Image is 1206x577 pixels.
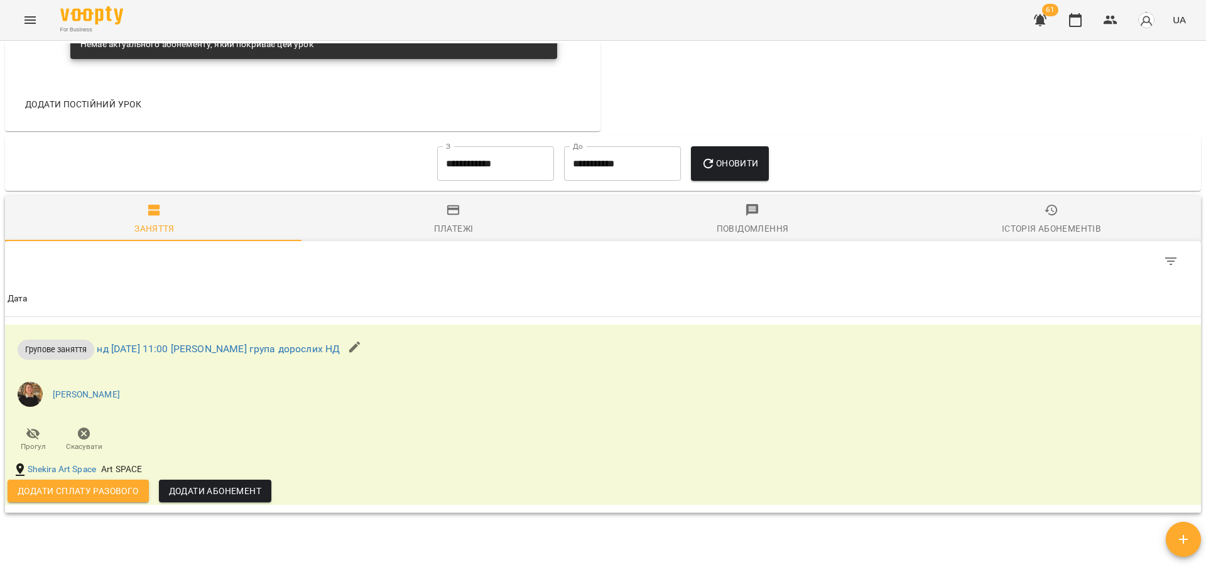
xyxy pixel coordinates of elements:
div: Заняття [134,221,175,236]
span: UA [1173,13,1186,26]
a: [PERSON_NAME] [53,389,120,401]
button: Прогул [8,422,58,457]
button: Menu [15,5,45,35]
div: Платежі [434,221,474,236]
span: Додати постійний урок [25,97,141,112]
div: Немає актуального абонементу, який покриває цей урок [80,33,313,56]
img: Voopty Logo [60,6,123,24]
img: avatar_s.png [1138,11,1155,29]
div: Art SPACE [99,461,144,478]
button: Додати постійний урок [20,93,146,116]
button: UA [1168,8,1191,31]
img: 833e180af62a04887f2b5b74376f6fd9.jpeg [18,382,43,407]
button: Додати Абонемент [159,480,271,502]
div: Sort [8,291,28,306]
button: Додати сплату разового [8,480,149,502]
span: Групове заняття [18,343,94,355]
div: Історія абонементів [1002,221,1101,236]
span: 61 [1042,4,1058,16]
span: Оновити [701,156,758,171]
span: For Business [60,26,123,34]
a: нд [DATE] 11:00 [PERSON_NAME] група дорослих НД [97,343,340,355]
span: Дата [8,291,1198,306]
span: Додати Абонемент [169,483,261,499]
div: Дата [8,291,28,306]
span: Додати сплату разового [18,483,139,499]
button: Фільтр [1156,246,1186,276]
button: Оновити [691,146,768,181]
span: Прогул [21,441,46,452]
button: Скасувати [58,422,109,457]
span: Скасувати [66,441,102,452]
div: Повідомлення [717,221,789,236]
a: Shekira Art Space [28,463,97,476]
div: Table Toolbar [5,241,1201,281]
